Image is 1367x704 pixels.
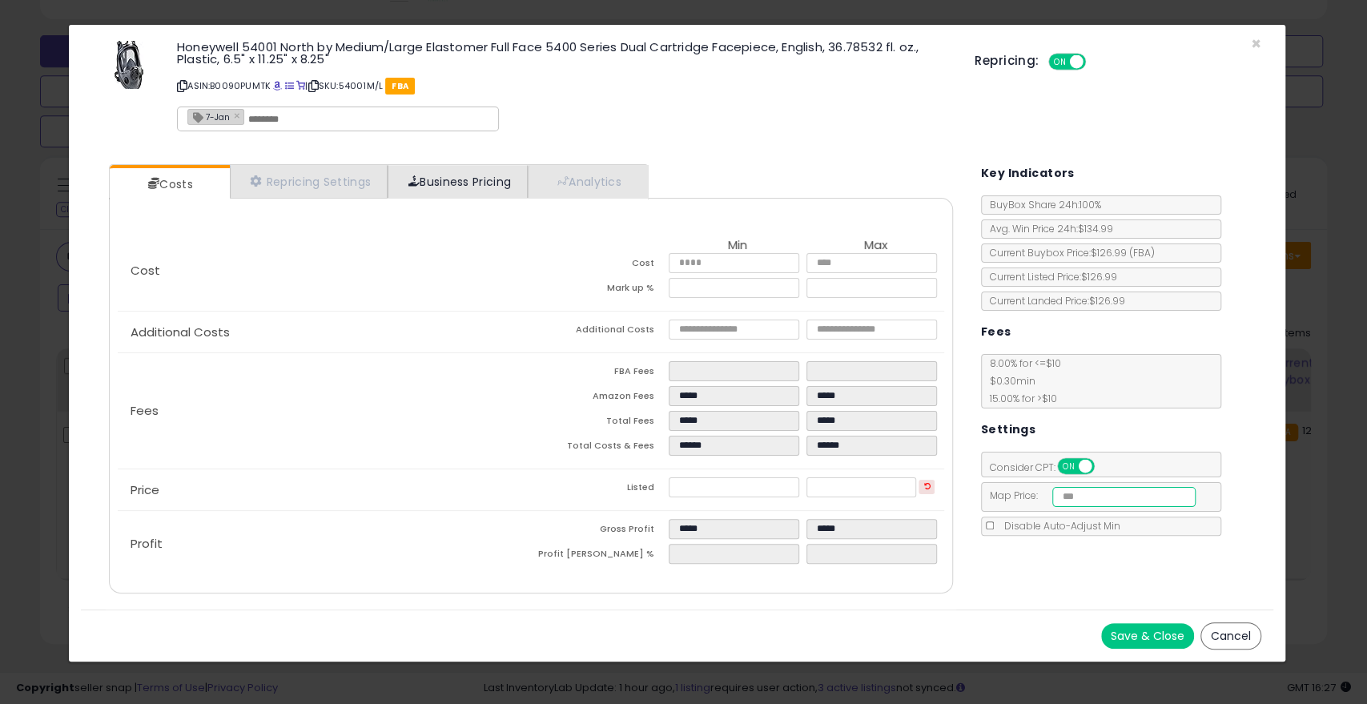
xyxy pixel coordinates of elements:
a: Analytics [528,165,646,198]
h3: Honeywell 54001 North by Medium/Large Elastomer Full Face 5400 Series Dual Cartridge Facepiece, E... [177,41,951,65]
button: Cancel [1200,622,1261,650]
span: 7-Jan [188,110,230,123]
td: Cost [531,253,669,278]
a: Your listing only [296,79,305,92]
td: FBA Fees [531,361,669,386]
a: Business Pricing [388,165,528,198]
span: ON [1059,460,1079,473]
span: Current Listed Price: $126.99 [982,270,1117,284]
span: ON [1051,55,1071,69]
span: BuyBox Share 24h: 100% [982,198,1101,211]
td: Listed [531,477,669,502]
th: Max [806,239,944,253]
img: 41MufAD70uL._SL60_.jpg [105,41,153,89]
h5: Settings [981,420,1035,440]
p: Additional Costs [118,326,531,339]
span: OFF [1084,55,1109,69]
h5: Key Indicators [981,163,1075,183]
span: Current Buybox Price: [982,246,1155,259]
span: 8.00 % for <= $10 [982,356,1061,405]
h5: Fees [981,322,1011,342]
a: × [234,108,243,123]
span: FBA [385,78,415,95]
span: OFF [1092,460,1117,473]
span: Map Price: [982,489,1196,502]
p: Cost [118,264,531,277]
button: Save & Close [1101,623,1194,649]
td: Total Costs & Fees [531,436,669,461]
span: ( FBA ) [1129,246,1155,259]
th: Min [669,239,806,253]
span: $126.99 [1091,246,1155,259]
td: Gross Profit [531,519,669,544]
span: Current Landed Price: $126.99 [982,294,1125,308]
td: Amazon Fees [531,386,669,411]
td: Total Fees [531,411,669,436]
span: Avg. Win Price 24h: $134.99 [982,222,1113,235]
a: All offer listings [285,79,294,92]
span: 15.00 % for > $10 [982,392,1057,405]
p: Profit [118,537,531,550]
a: Costs [110,168,228,200]
span: Disable Auto-Adjust Min [996,519,1120,533]
span: Consider CPT: [982,461,1116,474]
span: × [1251,32,1261,55]
td: Mark up % [531,278,669,303]
a: BuyBox page [273,79,282,92]
p: Price [118,484,531,497]
a: Repricing Settings [230,165,388,198]
p: ASIN: B0090PUMTK | SKU: 54001M/L [177,73,951,99]
td: Profit [PERSON_NAME] % [531,544,669,569]
p: Fees [118,404,531,417]
span: $0.30 min [982,374,1035,388]
h5: Repricing: [975,54,1039,67]
td: Additional Costs [531,320,669,344]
